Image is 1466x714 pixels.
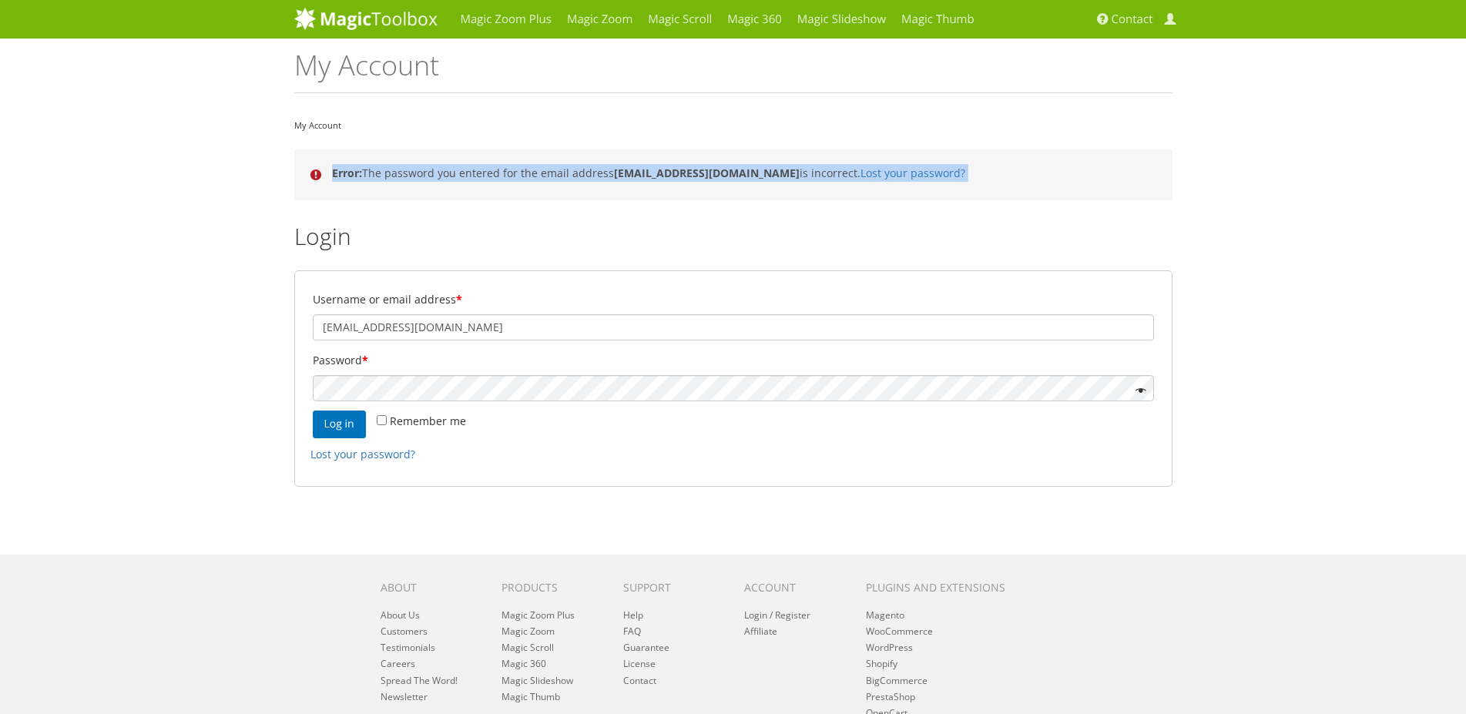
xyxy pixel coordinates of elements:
[502,625,555,638] a: Magic Zoom
[744,608,810,622] a: Login / Register
[502,582,599,593] h6: Products
[744,625,777,638] a: Affiliate
[294,50,1172,93] h1: My Account
[332,164,1151,182] li: The password you entered for the email address is incorrect.
[294,223,1172,249] h2: Login
[866,608,904,622] a: Magento
[294,7,438,30] img: MagicToolbox.com - Image tools for your website
[623,657,656,670] a: License
[313,350,1154,371] label: Password
[623,625,641,638] a: FAQ
[502,641,554,654] a: Magic Scroll
[294,116,1172,134] nav: My Account
[623,674,656,687] a: Contact
[866,657,897,670] a: Shopify
[313,289,1154,310] label: Username or email address
[502,674,573,687] a: Magic Slideshow
[502,657,546,670] a: Magic 360
[623,608,643,622] a: Help
[390,414,466,428] span: Remember me
[381,690,428,703] a: Newsletter
[381,582,478,593] h6: About
[866,582,1025,593] h6: Plugins and extensions
[381,657,415,670] a: Careers
[381,608,420,622] a: About Us
[866,674,928,687] a: BigCommerce
[744,582,842,593] h6: Account
[866,690,915,703] a: PrestaShop
[1112,12,1153,27] span: Contact
[313,411,366,438] button: Log in
[866,625,933,638] a: WooCommerce
[310,447,415,461] a: Lost your password?
[377,415,387,425] input: Remember me
[381,674,458,687] a: Spread The Word!
[614,166,800,180] strong: [EMAIL_ADDRESS][DOMAIN_NAME]
[860,166,965,180] a: Lost your password?
[381,625,428,638] a: Customers
[502,608,575,622] a: Magic Zoom Plus
[623,641,669,654] a: Guarantee
[381,641,435,654] a: Testimonials
[866,641,913,654] a: WordPress
[623,582,721,593] h6: Support
[332,166,362,180] strong: Error:
[502,690,560,703] a: Magic Thumb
